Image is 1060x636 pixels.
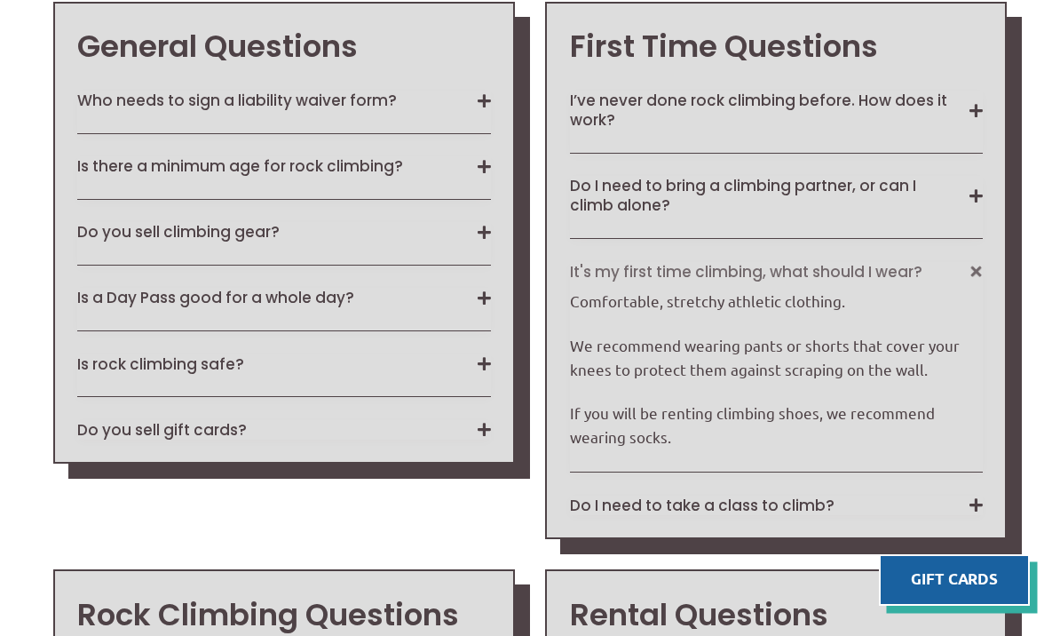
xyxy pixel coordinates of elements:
[570,289,983,313] p: Comfortable, stretchy athletic clothing.
[570,401,983,449] p: If you will be renting climbing shoes, we recommend wearing socks.
[570,26,983,68] h3: First Time Questions
[77,26,490,68] h3: General Questions
[570,333,983,381] p: We recommend wearing pants or shorts that cover your knees to protect them against scraping on th...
